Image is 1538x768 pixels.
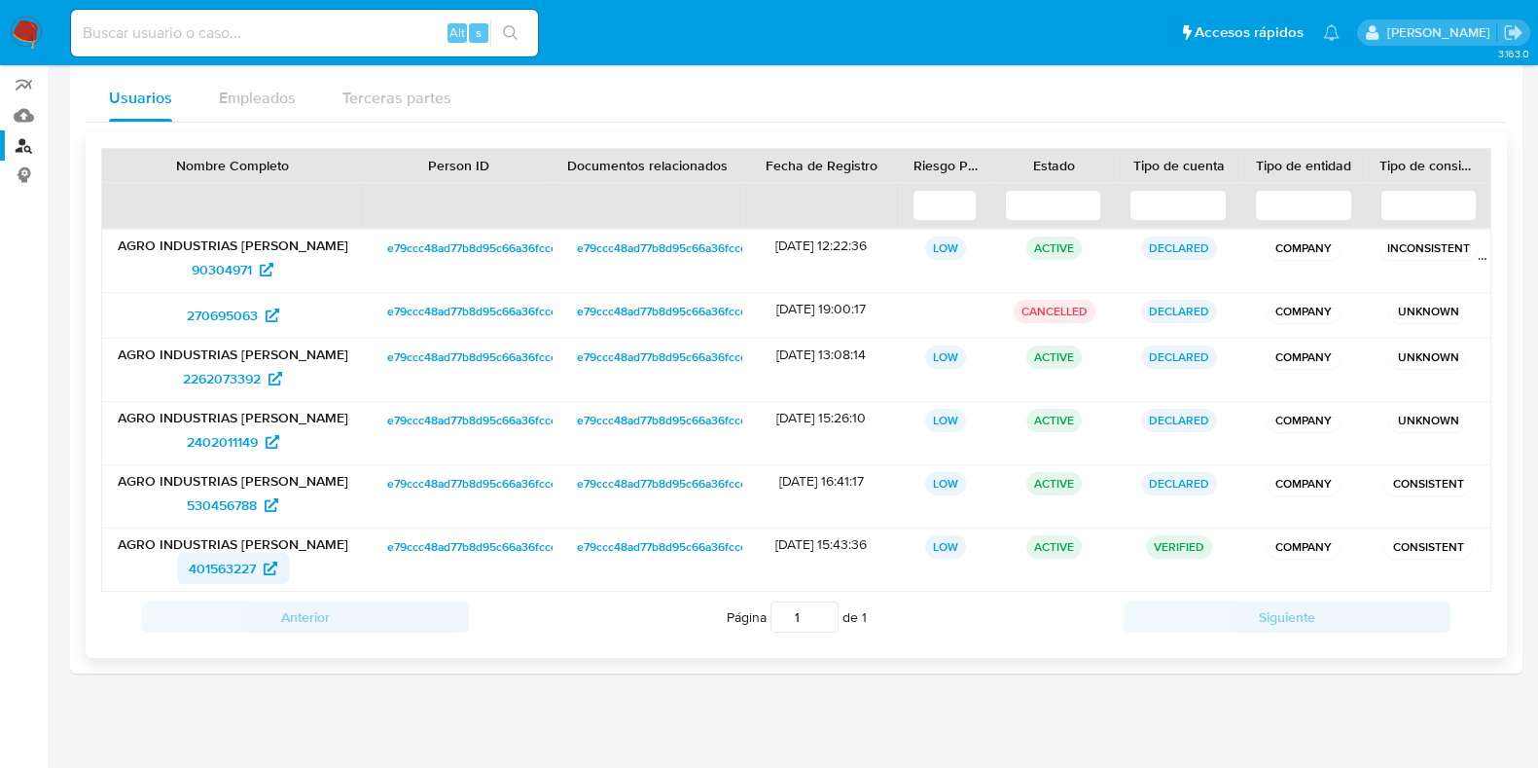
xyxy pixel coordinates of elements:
input: Buscar usuario o caso... [71,20,538,46]
span: Accesos rápidos [1195,22,1304,43]
span: Alt [449,23,465,42]
p: julieta.rodriguez@mercadolibre.com [1386,23,1496,42]
span: 3.163.0 [1497,46,1528,61]
a: Salir [1503,22,1523,43]
span: s [476,23,482,42]
button: search-icon [490,19,530,47]
a: Notificaciones [1323,24,1340,41]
